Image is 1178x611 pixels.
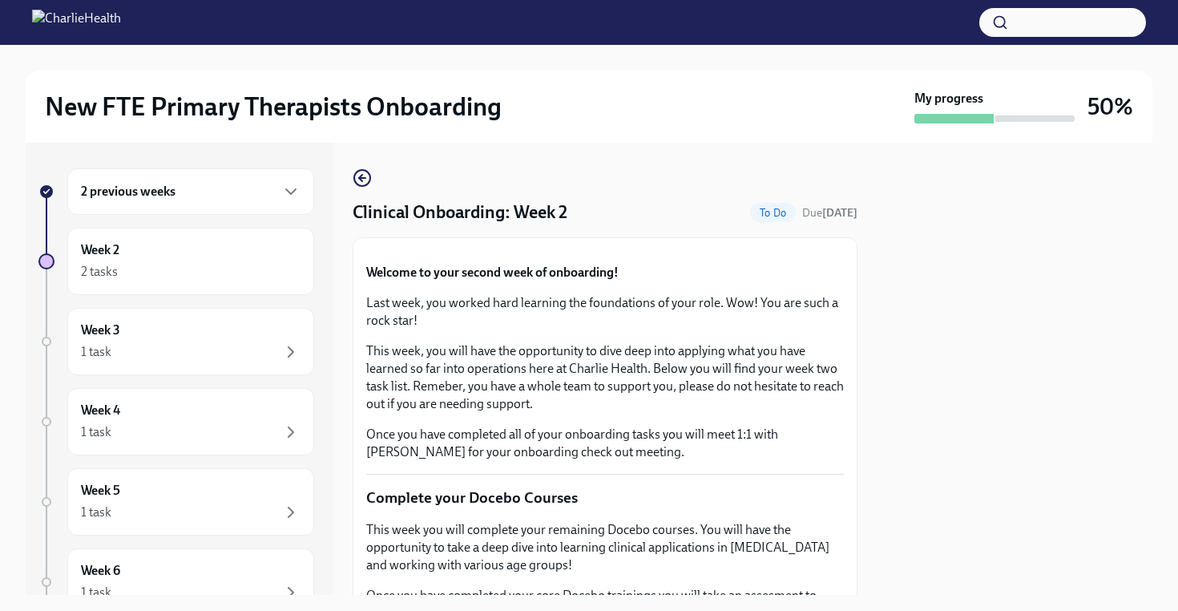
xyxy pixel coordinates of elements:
div: 2 previous weeks [67,168,314,215]
span: Due [802,206,857,220]
strong: [DATE] [822,206,857,220]
p: Complete your Docebo Courses [366,488,844,508]
div: 1 task [81,584,111,601]
a: Week 51 task [38,468,314,536]
h6: Week 4 [81,402,120,419]
p: This week you will complete your remaining Docebo courses. You will have the opportunity to take ... [366,521,844,574]
p: This week, you will have the opportunity to dive deep into applying what you have learned so far ... [366,342,844,413]
a: Week 31 task [38,308,314,375]
p: Once you have completed all of your onboarding tasks you will meet 1:1 with [PERSON_NAME] for you... [366,426,844,461]
h6: 2 previous weeks [81,183,175,200]
div: 1 task [81,343,111,361]
img: CharlieHealth [32,10,121,35]
strong: Welcome to your second week of onboarding! [366,265,619,280]
div: 1 task [81,504,111,521]
a: Week 22 tasks [38,228,314,295]
h6: Week 2 [81,241,119,259]
span: September 27th, 2025 10:00 [802,205,857,221]
span: To Do [750,207,796,219]
h6: Week 6 [81,562,120,580]
h6: Week 5 [81,482,120,500]
div: 2 tasks [81,263,118,281]
h3: 50% [1087,92,1133,121]
h2: New FTE Primary Therapists Onboarding [45,91,502,123]
strong: My progress [914,90,983,107]
h6: Week 3 [81,322,120,339]
p: Last week, you worked hard learning the foundations of your role. Wow! You are such a rock star! [366,294,844,330]
h4: Clinical Onboarding: Week 2 [353,200,567,225]
a: Week 41 task [38,388,314,455]
div: 1 task [81,423,111,441]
